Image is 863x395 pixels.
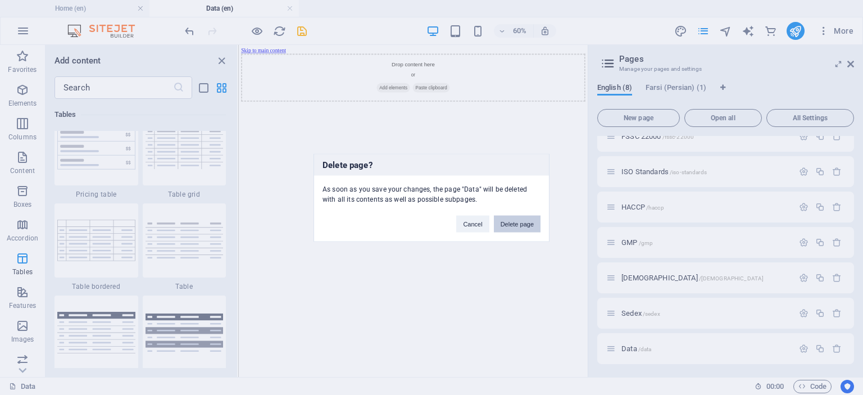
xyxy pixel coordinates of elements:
[290,63,352,79] span: Paste clipboard
[494,215,540,232] button: Delete page
[4,4,79,14] a: Skip to main content
[4,15,578,94] div: Drop content here
[230,63,286,79] span: Add elements
[314,175,549,204] div: As soon as you save your changes, the page "Data" will be deleted with all its contents as well a...
[456,215,489,232] button: Cancel
[314,154,549,175] h3: Delete page?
